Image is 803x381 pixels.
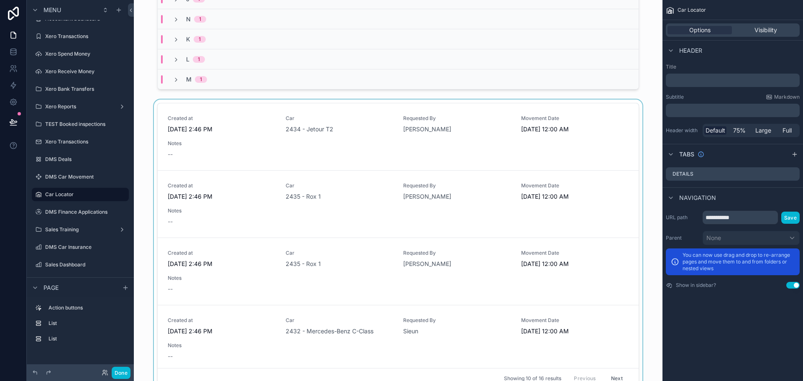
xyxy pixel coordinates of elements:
label: Xero Transactions [45,33,127,40]
a: Xero Transactions [32,30,129,43]
div: 1 [199,36,201,43]
span: Large [755,126,771,135]
label: Car Locator [45,191,124,198]
a: Xero Reports [32,100,129,113]
a: TEST Booked inspections [32,118,129,131]
label: Xero Spend Money [45,51,127,57]
a: DMS Car Insurance [32,240,129,254]
a: Xero Spend Money [32,47,129,61]
a: Xero Bank Transfers [32,82,129,96]
div: 1 [199,16,201,23]
label: Xero Receive Money [45,68,127,75]
label: List [49,335,125,342]
a: Sales Dashboard [32,258,129,271]
label: Xero Transactions [45,138,127,145]
button: Done [112,367,130,379]
a: DMS Deals [32,153,129,166]
span: Header [679,46,702,55]
div: 1 [200,76,202,83]
span: Visibility [754,26,777,34]
a: Sales Training [32,223,129,236]
label: TEST Booked inspections [45,121,127,128]
label: DMS Car Insurance [45,244,127,251]
div: scrollable content [666,104,800,117]
a: Car Locator [32,188,129,201]
label: List [49,320,125,327]
label: Details [673,171,693,177]
span: Tabs [679,150,694,159]
span: Menu [43,6,61,14]
div: scrollable content [27,297,134,354]
span: 75% [733,126,746,135]
span: Full [783,126,792,135]
button: Save [781,212,800,224]
button: None [703,231,800,245]
div: scrollable content [666,74,800,87]
span: L [186,55,189,64]
span: K [186,35,190,43]
span: Car Locator [678,7,706,13]
p: You can now use drag and drop to re-arrange pages and move them to and from folders or nested views [683,252,795,272]
label: Title [666,64,800,70]
label: Sales Training [45,226,115,233]
span: Markdown [774,94,800,100]
label: Sales Dashboard [45,261,127,268]
span: Options [689,26,711,34]
label: Parent [666,235,699,241]
div: 1 [198,56,200,63]
span: None [706,234,721,242]
span: Page [43,284,59,292]
span: N [186,15,191,23]
label: DMS Finance Applications [45,209,127,215]
a: Xero Receive Money [32,65,129,78]
label: Xero Bank Transfers [45,86,127,92]
a: Markdown [766,94,800,100]
span: Navigation [679,194,716,202]
label: Subtitle [666,94,684,100]
span: M [186,75,192,84]
a: DMS Finance Applications [32,205,129,219]
label: URL path [666,214,699,221]
a: Xero Transactions [32,135,129,148]
label: Action buttons [49,304,125,311]
label: Show in sidebar? [676,282,716,289]
a: DMS Car Movement 2 [32,276,129,289]
a: DMS Car Movement [32,170,129,184]
label: Header width [666,127,699,134]
label: DMS Deals [45,156,127,163]
label: DMS Car Movement [45,174,127,180]
span: Default [706,126,725,135]
label: Xero Reports [45,103,115,110]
